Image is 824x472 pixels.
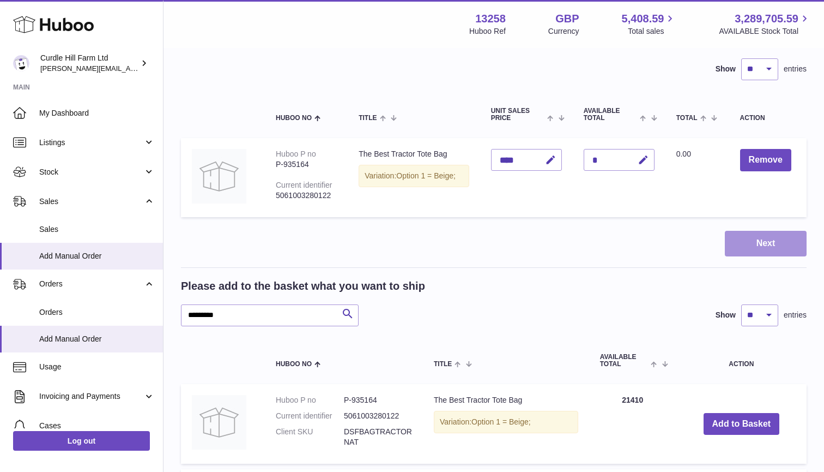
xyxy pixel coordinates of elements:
span: entries [784,64,807,74]
img: miranda@diddlysquatfarmshop.com [13,55,29,71]
span: Huboo no [276,115,312,122]
td: The Best Tractor Tote Bag [423,384,589,464]
span: Unit Sales Price [491,107,545,122]
dd: DSFBAGTRACTORNAT [344,427,412,447]
span: Listings [39,138,143,148]
span: Option 1 = Beige; [396,171,456,180]
span: Huboo no [276,361,312,368]
span: 5,408.59 [622,11,664,26]
span: Sales [39,224,155,235]
div: Variation: [359,165,469,187]
label: Show [716,64,736,74]
span: Usage [39,362,155,372]
dt: Huboo P no [276,395,344,405]
td: The Best Tractor Tote Bag [348,138,480,217]
span: Stock [39,167,143,177]
h2: Please add to the basket what you want to ship [181,279,425,294]
a: 3,289,705.59 AVAILABLE Stock Total [719,11,811,37]
dt: Client SKU [276,427,344,447]
span: Add Manual Order [39,251,155,261]
span: Total sales [628,26,676,37]
div: Huboo P no [276,150,316,158]
div: Variation: [434,411,578,433]
label: Show [716,310,736,320]
span: Total [676,115,698,122]
strong: 13258 [475,11,506,26]
span: AVAILABLE Total [584,107,638,122]
div: Current identifier [276,181,332,189]
span: AVAILABLE Total [600,354,649,368]
span: 3,289,705.59 [735,11,798,26]
div: 5061003280122 [276,190,337,201]
div: P-935164 [276,159,337,170]
div: Curdle Hill Farm Ltd [40,53,138,74]
div: Currency [548,26,579,37]
th: Action [676,343,807,379]
img: The Best Tractor Tote Bag [192,149,246,204]
span: AVAILABLE Stock Total [719,26,811,37]
dd: P-935164 [344,395,412,405]
td: 21410 [589,384,676,464]
span: Invoicing and Payments [39,391,143,402]
span: Cases [39,421,155,431]
button: Remove [740,149,791,171]
dt: Current identifier [276,411,344,421]
dd: 5061003280122 [344,411,412,421]
span: My Dashboard [39,108,155,118]
span: Add Manual Order [39,334,155,344]
button: Next [725,231,807,256]
a: Log out [13,431,150,451]
span: [PERSON_NAME][EMAIL_ADDRESS][DOMAIN_NAME] [40,64,219,73]
img: The Best Tractor Tote Bag [192,395,246,450]
button: Add to Basket [704,413,780,435]
div: Action [740,115,796,122]
div: Huboo Ref [469,26,506,37]
span: Sales [39,196,143,207]
span: entries [784,310,807,320]
span: Title [359,115,377,122]
span: Orders [39,279,143,289]
span: 0.00 [676,150,691,158]
span: Orders [39,307,155,318]
strong: GBP [555,11,579,26]
span: Title [434,361,452,368]
span: Option 1 = Beige; [471,417,531,426]
a: 5,408.59 Total sales [622,11,677,37]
